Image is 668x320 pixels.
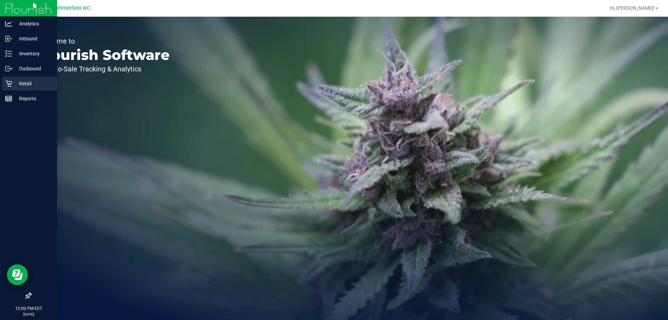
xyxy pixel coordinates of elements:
[5,50,12,57] inline-svg: Inventory
[12,79,54,88] p: Retail
[5,35,12,42] inline-svg: Inbound
[7,264,28,285] iframe: Resource center
[12,19,54,28] p: Analytics
[3,312,54,317] p: [DATE]
[12,49,54,58] p: Inventory
[38,65,170,72] p: Seed-to-Sale Tracking & Analytics
[38,38,170,45] p: Welcome to
[12,94,54,103] p: Reports
[5,20,12,27] inline-svg: Analytics
[52,5,90,11] span: Summerfield WC
[12,64,54,73] p: Outbound
[610,5,655,11] span: Hi, [PERSON_NAME]!
[5,65,12,72] inline-svg: Outbound
[12,34,54,43] p: Inbound
[3,305,54,312] p: 12:00 PM EDT
[5,95,12,102] inline-svg: Reports
[38,48,170,62] p: Flourish Software
[5,80,12,87] inline-svg: Retail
